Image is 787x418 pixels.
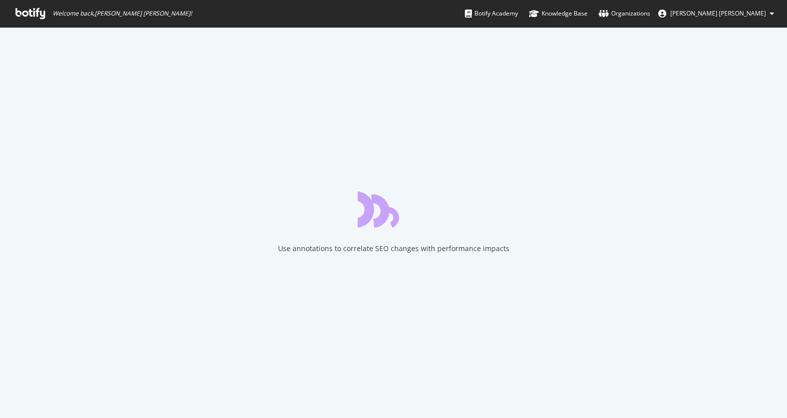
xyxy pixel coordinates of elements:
[529,9,588,19] div: Knowledge Base
[278,244,509,254] div: Use annotations to correlate SEO changes with performance impacts
[599,9,650,19] div: Organizations
[53,10,192,18] span: Welcome back, [PERSON_NAME] [PERSON_NAME] !
[670,9,766,18] span: Diana de Vargas Soler
[465,9,518,19] div: Botify Academy
[358,191,430,228] div: animation
[650,6,782,22] button: [PERSON_NAME] [PERSON_NAME]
